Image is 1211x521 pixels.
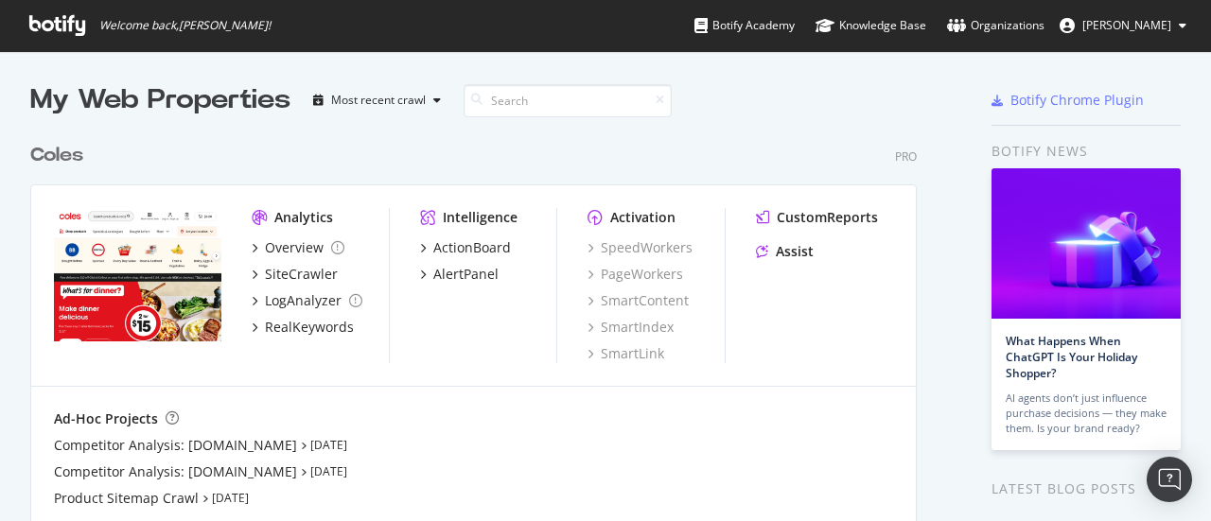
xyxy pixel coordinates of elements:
a: RealKeywords [252,318,354,337]
a: CustomReports [756,208,878,227]
div: Knowledge Base [816,16,926,35]
a: SpeedWorkers [588,238,693,257]
a: Overview [252,238,344,257]
a: ActionBoard [420,238,511,257]
a: [DATE] [310,463,347,479]
input: Search [464,84,672,117]
div: My Web Properties [30,81,290,119]
div: CustomReports [777,208,878,227]
span: Sereena Furse [1082,17,1171,33]
a: SiteCrawler [252,265,338,284]
div: Botify Chrome Plugin [1010,91,1144,110]
a: Assist [756,242,814,261]
div: Botify news [992,141,1181,162]
div: SiteCrawler [265,265,338,284]
div: Overview [265,238,324,257]
a: [DATE] [212,490,249,506]
a: Botify Chrome Plugin [992,91,1144,110]
div: Pro [895,148,917,165]
div: Assist [776,242,814,261]
img: www.coles.com.au [54,208,221,342]
a: SmartIndex [588,318,674,337]
div: AI agents don’t just influence purchase decisions — they make them. Is your brand ready? [1006,391,1167,436]
div: Activation [610,208,676,227]
span: Welcome back, [PERSON_NAME] ! [99,18,271,33]
div: Coles [30,142,83,169]
img: What Happens When ChatGPT Is Your Holiday Shopper? [992,168,1181,319]
div: Intelligence [443,208,518,227]
div: AlertPanel [433,265,499,284]
a: SmartLink [588,344,664,363]
div: Organizations [947,16,1044,35]
div: Latest Blog Posts [992,478,1181,499]
a: Coles [30,142,91,169]
a: [DATE] [310,437,347,453]
a: AlertPanel [420,265,499,284]
div: LogAnalyzer [265,291,342,310]
div: RealKeywords [265,318,354,337]
div: Open Intercom Messenger [1147,457,1192,502]
a: Competitor Analysis: [DOMAIN_NAME] [54,462,297,481]
a: LogAnalyzer [252,291,362,310]
div: Ad-Hoc Projects [54,409,158,428]
div: Most recent crawl [331,95,426,106]
a: Competitor Analysis: [DOMAIN_NAME] [54,436,297,455]
a: PageWorkers [588,265,683,284]
div: Botify Academy [694,16,795,35]
a: What Happens When ChatGPT Is Your Holiday Shopper? [1006,333,1137,381]
button: [PERSON_NAME] [1044,10,1202,41]
button: Most recent crawl [306,85,448,115]
div: ActionBoard [433,238,511,257]
a: Product Sitemap Crawl [54,489,199,508]
div: Analytics [274,208,333,227]
a: SmartContent [588,291,689,310]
